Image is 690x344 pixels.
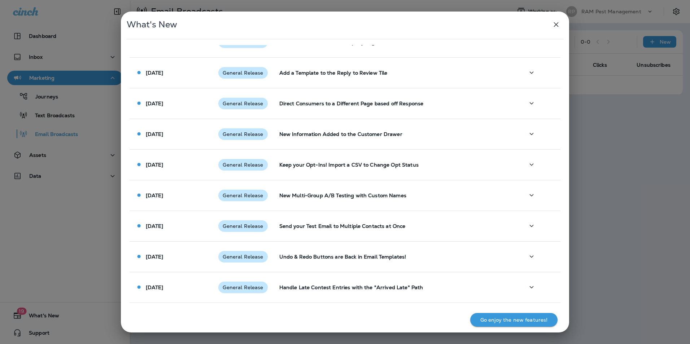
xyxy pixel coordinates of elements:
[470,313,558,327] button: Go enjoy the new features!
[146,223,163,229] p: [DATE]
[146,131,163,137] p: [DATE]
[218,223,267,229] span: General Release
[146,39,163,45] p: [DATE]
[146,162,163,168] p: [DATE]
[218,131,267,137] span: General Release
[146,70,163,76] p: [DATE]
[146,193,163,198] p: [DATE]
[146,101,163,106] p: [DATE]
[279,254,513,260] p: Undo & Redo Buttons are Back in Email Templates!
[279,223,513,229] p: Send your Test Email to Multiple Contacts at Once
[146,285,163,290] p: [DATE]
[146,254,163,260] p: [DATE]
[127,19,177,30] span: What's New
[279,70,513,76] p: Add a Template to the Reply to Review Tile
[279,131,513,137] p: New Information Added to the Customer Drawer
[279,101,513,106] p: Direct Consumers to a Different Page based off Response
[218,101,267,106] span: General Release
[279,285,513,290] p: Handle Late Contest Entries with the "Arrived Late" Path
[218,285,267,290] span: General Release
[279,193,513,198] p: New Multi-Group A/B Testing with Custom Names
[279,39,513,45] p: Add Social Links to Your Company Page
[218,254,267,260] span: General Release
[279,162,513,168] p: Keep your Opt-Ins! Import a CSV to Change Opt Status
[218,193,267,198] span: General Release
[218,162,267,168] span: General Release
[218,70,267,76] span: General Release
[480,317,548,323] p: Go enjoy the new features!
